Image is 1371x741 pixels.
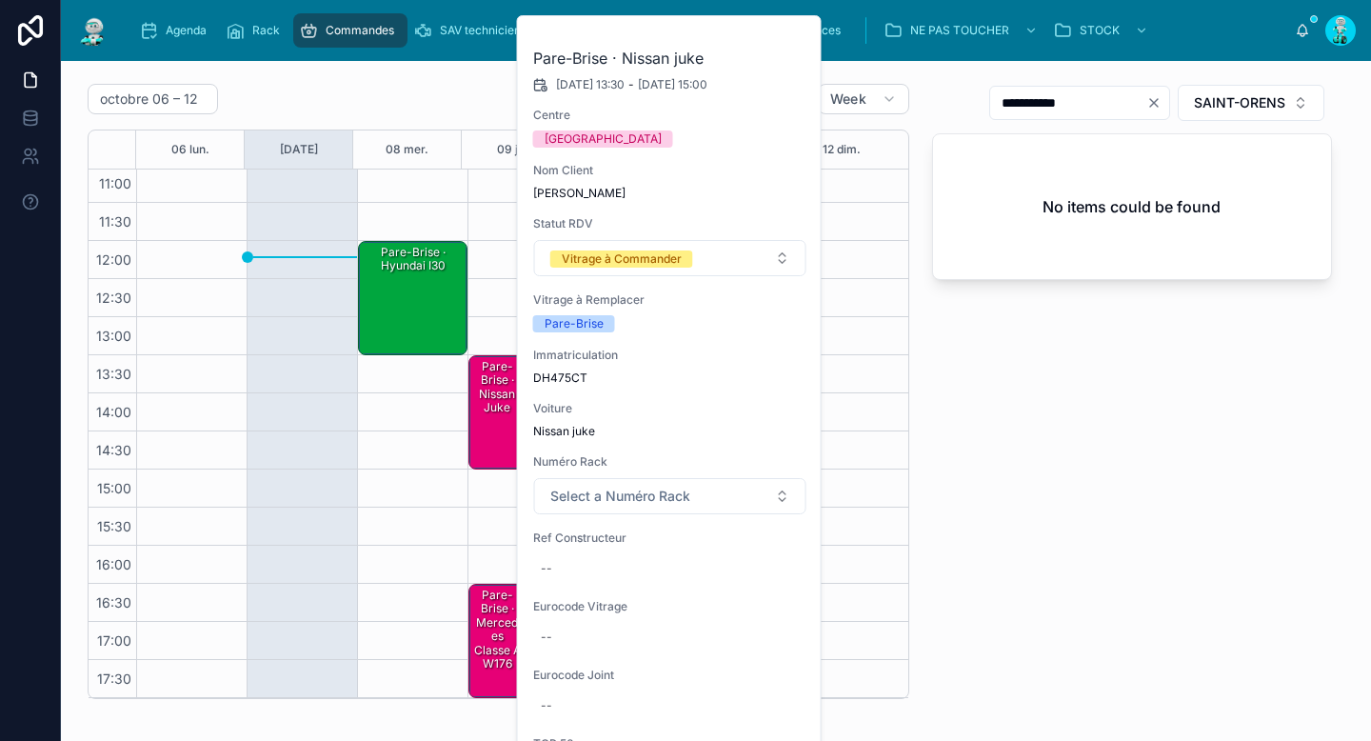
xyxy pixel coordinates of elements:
[220,13,293,48] a: Rack
[533,599,807,614] span: Eurocode Vitrage
[252,23,280,38] span: Rack
[91,328,136,344] span: 13:00
[533,292,807,308] span: Vitrage à Remplacer
[545,315,604,332] div: Pare-Brise
[545,130,662,148] div: [GEOGRAPHIC_DATA]
[533,163,807,178] span: Nom Client
[91,594,136,611] span: 16:30
[550,487,690,506] span: Select a Numéro Rack
[497,130,535,169] button: 09 jeu.
[92,480,136,496] span: 15:00
[533,348,807,363] span: Immatriculation
[634,13,745,48] a: Parrainages
[469,356,525,469] div: Pare-Brise · Nissan juke
[91,556,136,572] span: 16:00
[94,213,136,230] span: 11:30
[533,531,807,546] span: Ref Constructeur
[533,186,807,201] span: [PERSON_NAME]
[472,587,524,672] div: Pare-Brise · Mercedes classe a w176
[562,250,682,268] div: Vitrage à Commander
[359,242,467,354] div: Pare-Brise · hyundai i30
[440,23,527,38] span: SAV techniciens
[362,244,466,275] div: Pare-Brise · hyundai i30
[92,632,136,649] span: 17:00
[534,240,806,276] button: Select Button
[541,630,552,645] div: --
[1043,195,1221,218] h2: No items could be found
[1080,23,1120,38] span: STOCK
[541,561,552,576] div: --
[830,90,866,108] span: Week
[166,23,207,38] span: Agenda
[823,130,861,169] button: 12 dim.
[533,370,807,386] span: DH475CT
[100,90,198,109] h2: octobre 06 – 12
[533,424,807,439] span: Nissan juke
[556,77,625,92] span: [DATE] 13:30
[533,401,807,416] span: Voiture
[92,671,136,687] span: 17:30
[91,404,136,420] span: 14:00
[293,13,407,48] a: Commandes
[407,13,540,48] a: SAV techniciens
[171,130,209,169] button: 06 lun.
[1146,95,1169,110] button: Clear
[534,478,806,514] button: Select Button
[133,13,220,48] a: Agenda
[91,366,136,382] span: 13:30
[1047,13,1158,48] a: STOCK
[76,15,110,46] img: App logo
[540,13,634,48] a: Cadeaux
[1178,85,1324,121] button: Select Button
[745,13,854,48] a: Assurances
[533,216,807,231] span: Statut RDV
[878,13,1047,48] a: NE PAS TOUCHER
[126,10,1295,51] div: scrollable content
[818,84,909,114] button: Week
[533,108,807,123] span: Centre
[91,442,136,458] span: 14:30
[91,290,136,306] span: 12:30
[1194,93,1285,112] span: SAINT-ORENS
[94,175,136,191] span: 11:00
[326,23,394,38] span: Commandes
[638,77,707,92] span: [DATE] 15:00
[541,698,552,713] div: --
[910,23,1009,38] span: NE PAS TOUCHER
[533,47,807,70] h2: Pare-Brise · Nissan juke
[92,518,136,534] span: 15:30
[533,454,807,470] span: Numéro Rack
[628,77,634,92] span: -
[533,668,807,683] span: Eurocode Joint
[91,251,136,268] span: 12:00
[469,585,525,697] div: Pare-Brise · Mercedes classe a w176
[472,358,524,417] div: Pare-Brise · Nissan juke
[386,130,428,169] button: 08 mer.
[280,130,318,169] button: [DATE]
